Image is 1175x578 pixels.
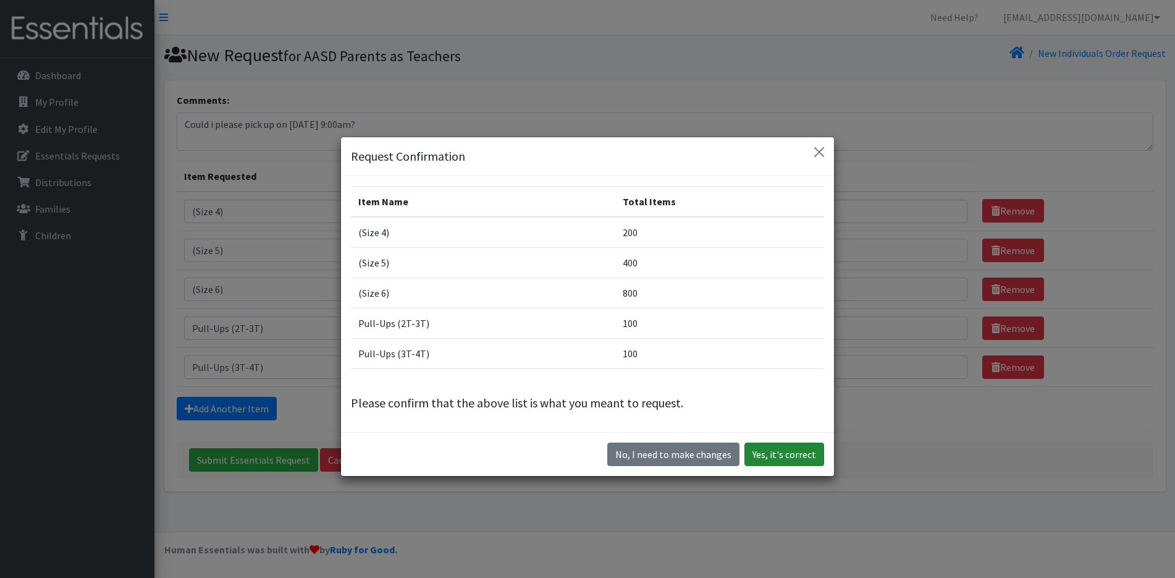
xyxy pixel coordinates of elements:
[351,186,615,217] th: Item Name
[615,186,824,217] th: Total Items
[615,338,824,368] td: 100
[615,247,824,278] td: 400
[351,308,615,338] td: Pull-Ups (2T-3T)
[351,147,465,166] h5: Request Confirmation
[615,308,824,338] td: 100
[351,217,615,248] td: (Size 4)
[809,142,829,162] button: Close
[351,247,615,278] td: (Size 5)
[351,278,615,308] td: (Size 6)
[351,394,824,412] p: Please confirm that the above list is what you meant to request.
[615,278,824,308] td: 800
[607,443,739,466] button: No I need to make changes
[615,217,824,248] td: 200
[351,338,615,368] td: Pull-Ups (3T-4T)
[744,443,824,466] button: Yes, it's correct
